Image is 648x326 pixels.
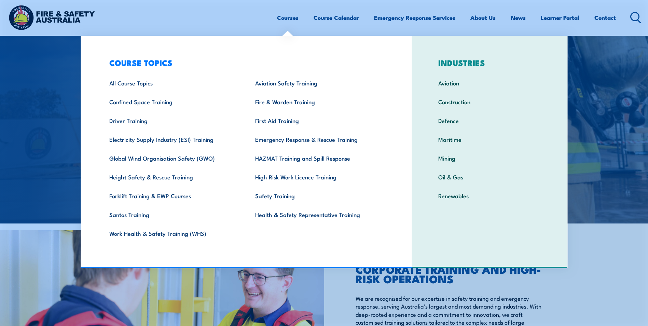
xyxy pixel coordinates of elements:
a: Course Calendar [314,9,359,27]
a: Aviation Safety Training [245,73,390,92]
a: Courses [277,9,299,27]
a: Forklift Training & EWP Courses [99,186,245,205]
a: All Course Topics [99,73,245,92]
a: Santos Training [99,205,245,224]
h3: INDUSTRIES [428,58,552,67]
a: Aviation [428,73,552,92]
a: Electricity Supply Industry (ESI) Training [99,130,245,149]
h2: CORPORATE TRAINING AND HIGH-RISK OPERATIONS [356,255,543,283]
a: Health & Safety Representative Training [245,205,390,224]
a: Oil & Gas [428,167,552,186]
a: Contact [594,9,616,27]
a: Renewables [428,186,552,205]
a: Work Health & Safety Training (WHS) [99,224,245,243]
a: Driver Training [99,111,245,130]
a: High Risk Work Licence Training [245,167,390,186]
a: Emergency Response Services [374,9,455,27]
a: Construction [428,92,552,111]
h3: COURSE TOPICS [99,58,390,67]
a: Learner Portal [541,9,579,27]
a: First Aid Training [245,111,390,130]
a: Height Safety & Rescue Training [99,167,245,186]
a: About Us [470,9,496,27]
a: Fire & Warden Training [245,92,390,111]
a: Defence [428,111,552,130]
a: HAZMAT Training and Spill Response [245,149,390,167]
a: Emergency Response & Rescue Training [245,130,390,149]
a: Safety Training [245,186,390,205]
a: Mining [428,149,552,167]
a: Confined Space Training [99,92,245,111]
a: Global Wind Organisation Safety (GWO) [99,149,245,167]
a: News [511,9,526,27]
a: Maritime [428,130,552,149]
